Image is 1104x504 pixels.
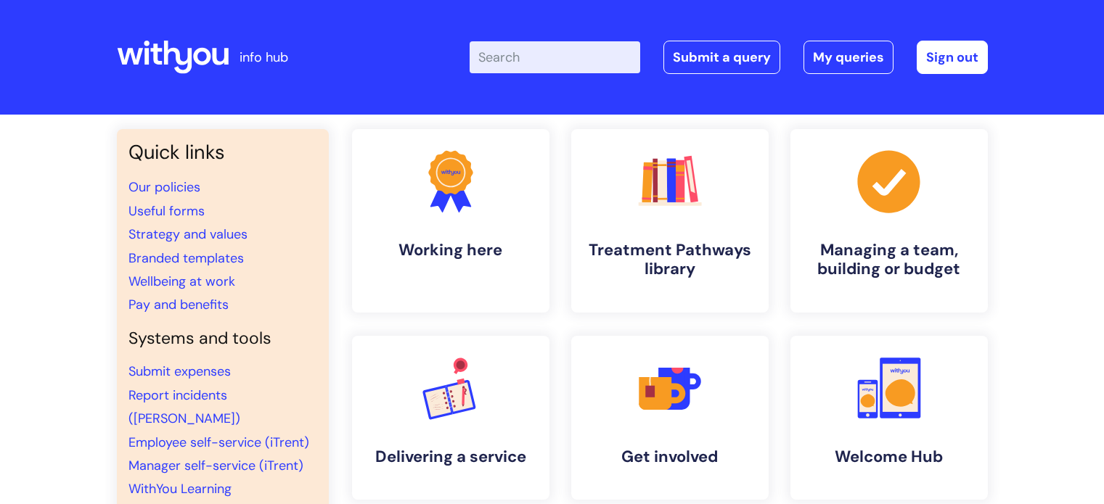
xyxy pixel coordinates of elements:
a: Strategy and values [128,226,248,243]
a: Treatment Pathways library [571,129,769,313]
h3: Quick links [128,141,317,164]
a: Employee self-service (iTrent) [128,434,309,451]
a: Working here [352,129,549,313]
a: My queries [804,41,894,74]
a: Welcome Hub [790,336,988,500]
a: Branded templates [128,249,244,267]
h4: Treatment Pathways library [583,241,757,279]
a: Report incidents ([PERSON_NAME]) [128,387,240,427]
a: Manager self-service (iTrent) [128,457,303,474]
a: Pay and benefits [128,296,229,313]
input: Search [470,41,640,73]
a: Submit a query [663,41,780,74]
a: Wellbeing at work [128,273,235,290]
h4: Get involved [583,447,757,466]
h4: Working here [364,241,538,260]
p: info hub [240,46,288,69]
a: Useful forms [128,202,205,220]
a: WithYou Learning [128,480,232,497]
a: Sign out [917,41,988,74]
h4: Welcome Hub [802,447,976,466]
h4: Systems and tools [128,329,317,349]
div: | - [470,41,988,74]
a: Delivering a service [352,336,549,500]
a: Managing a team, building or budget [790,129,988,313]
a: Get involved [571,336,769,500]
h4: Delivering a service [364,447,538,466]
a: Submit expenses [128,363,231,380]
a: Our policies [128,178,200,196]
h4: Managing a team, building or budget [802,241,976,279]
